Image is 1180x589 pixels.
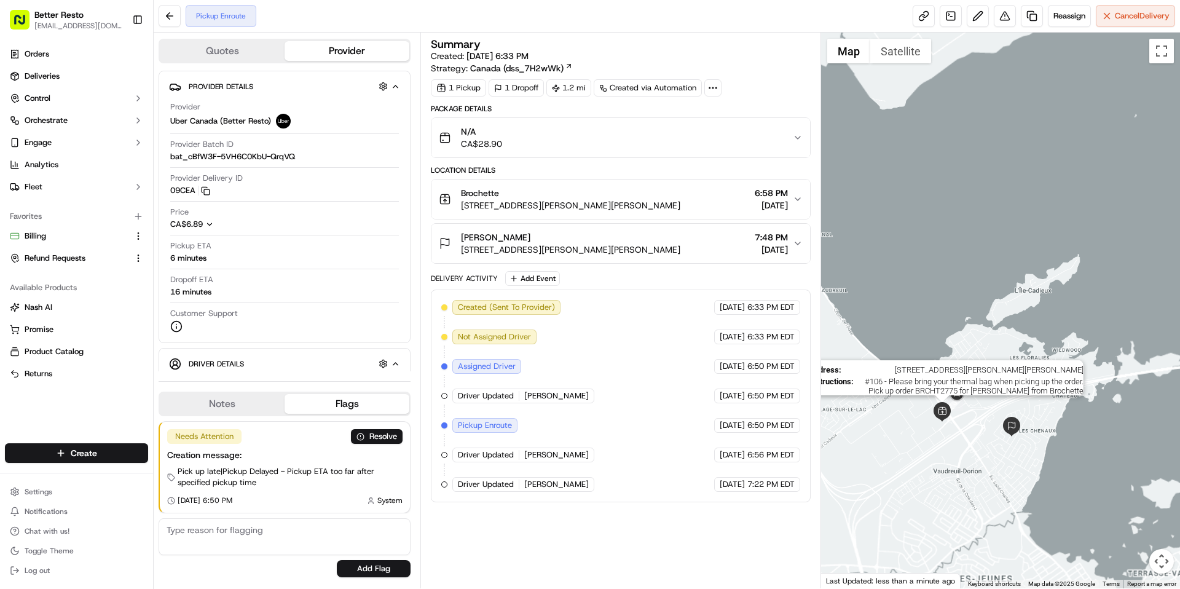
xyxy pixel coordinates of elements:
[461,199,680,211] span: [STREET_ADDRESS][PERSON_NAME][PERSON_NAME]
[25,115,68,126] span: Orchestrate
[116,275,197,287] span: API Documentation
[25,302,52,313] span: Nash AI
[10,346,143,357] a: Product Catalog
[431,118,809,157] button: N/ACA$28.90
[461,243,680,256] span: [STREET_ADDRESS][PERSON_NAME][PERSON_NAME]
[170,287,211,298] div: 16 minutes
[5,320,148,339] button: Promise
[720,390,745,401] span: [DATE]
[25,137,52,148] span: Engage
[458,449,514,461] span: Driver Updated
[747,420,795,431] span: 6:50 PM EDT
[34,21,122,31] button: [EMAIL_ADDRESS][DOMAIN_NAME]
[505,271,560,286] button: Add Event
[5,523,148,540] button: Chat with us!
[5,483,148,500] button: Settings
[470,62,573,74] a: Canada (dss_7H2wWk)
[5,226,148,246] button: Billing
[169,76,400,97] button: Provider Details
[276,114,291,128] img: uber-new-logo.jpeg
[25,566,50,575] span: Log out
[12,12,37,37] img: Nash
[821,573,961,588] div: Last Updated: less than a minute ago
[1149,39,1174,63] button: Toggle fullscreen view
[25,231,46,242] span: Billing
[5,177,148,197] button: Fleet
[1103,580,1120,587] a: Terms (opens in new tab)
[170,207,189,218] span: Price
[285,41,409,61] button: Provider
[170,274,213,285] span: Dropoff ETA
[178,466,403,488] span: Pick up late | Pickup Delayed - Pickup ETA too far after specified pickup time
[12,117,34,140] img: 1736555255976-a54dd68f-1ca7-489b-9aae-adbdc363a1c4
[25,93,50,104] span: Control
[170,139,234,150] span: Provider Batch ID
[25,253,85,264] span: Refund Requests
[99,270,202,292] a: 💻API Documentation
[1053,10,1085,22] span: Reassign
[458,479,514,490] span: Driver Updated
[25,507,68,516] span: Notifications
[870,39,931,63] button: Show satellite imagery
[167,429,242,444] div: Needs Attention
[25,159,58,170] span: Analytics
[26,117,48,140] img: 1738778727109-b901c2ba-d612-49f7-a14d-d897ce62d23f
[594,79,702,97] a: Created via Automation
[32,79,221,92] input: Got a question? Start typing here...
[10,302,143,313] a: Nash AI
[10,253,128,264] a: Refund Requests
[12,49,224,69] p: Welcome 👋
[1048,5,1091,27] button: Reassign
[466,50,529,61] span: [DATE] 6:33 PM
[5,207,148,226] div: Favorites
[160,41,285,61] button: Quotes
[189,359,244,369] span: Driver Details
[431,224,809,263] button: [PERSON_NAME][STREET_ADDRESS][PERSON_NAME][PERSON_NAME]7:48 PM[DATE]
[71,447,97,459] span: Create
[12,179,32,199] img: Regen Pajulas
[431,39,481,50] h3: Summary
[5,89,148,108] button: Control
[458,420,512,431] span: Pickup Enroute
[458,302,555,313] span: Created (Sent To Provider)
[747,390,795,401] span: 6:50 PM EDT
[1149,549,1174,574] button: Map camera controls
[92,191,96,200] span: •
[170,240,211,251] span: Pickup ETA
[25,526,69,536] span: Chat with us!
[546,79,591,97] div: 1.2 mi
[968,580,1021,588] button: Keyboard shortcuts
[461,187,499,199] span: Brochette
[747,479,795,490] span: 7:22 PM EDT
[55,130,169,140] div: We're available if you need us!
[10,324,143,335] a: Promise
[25,368,52,379] span: Returns
[720,420,745,431] span: [DATE]
[720,361,745,372] span: [DATE]
[5,342,148,362] button: Product Catalog
[25,546,74,556] span: Toggle Theme
[25,49,49,60] span: Orders
[5,248,148,268] button: Refund Requests
[747,361,795,372] span: 6:50 PM EDT
[458,361,516,372] span: Assigned Driver
[55,117,202,130] div: Start new chat
[10,368,143,379] a: Returns
[808,377,853,395] span: Instructions :
[5,44,148,64] a: Orders
[470,62,564,74] span: Canada (dss_7H2wWk)
[351,429,403,444] button: Resolve
[170,151,295,162] span: bat_cBfW3F-5VH6C0KbU-QrqVQ
[337,560,411,577] button: Add Flag
[431,274,498,283] div: Delivery Activity
[25,191,34,201] img: 1736555255976-a54dd68f-1ca7-489b-9aae-adbdc363a1c4
[755,243,788,256] span: [DATE]
[458,331,531,342] span: Not Assigned Driver
[1127,580,1176,587] a: Report a map error
[25,487,52,497] span: Settings
[38,191,90,200] span: Regen Pajulas
[808,365,841,374] span: Address :
[25,275,94,287] span: Knowledge Base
